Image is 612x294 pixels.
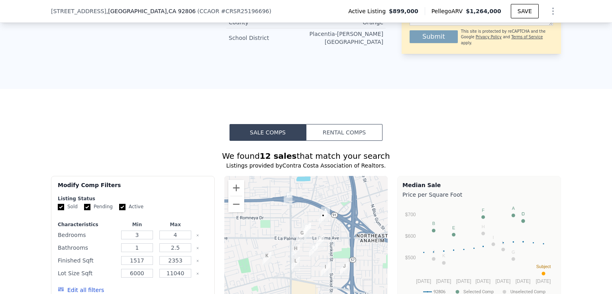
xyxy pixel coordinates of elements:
text: $500 [405,255,416,260]
button: Zoom in [228,180,244,196]
div: 523 N North Redwood [294,226,310,246]
text: Subject [536,264,551,269]
text: [DATE] [495,278,510,284]
text: [DATE] [536,278,551,284]
span: , CA 92806 [167,8,196,14]
span: Pellego ARV [432,7,466,15]
div: 1927 E Rosewood Ave [280,188,296,208]
text: J [433,249,435,254]
div: Finished Sqft [58,255,116,266]
text: A [512,206,515,211]
button: Sale Comps [229,124,306,141]
div: School District [229,34,306,42]
div: 329 N London Pl [306,241,321,260]
div: 2552 E Elsiena Way [337,259,352,279]
div: Placentia-[PERSON_NAME][GEOGRAPHIC_DATA] [306,30,383,46]
div: 1138 N Dagna Pl [318,203,333,223]
div: 163 N Evelyn Dr [259,249,275,268]
div: We found that match your search [51,150,561,162]
span: [STREET_ADDRESS] [51,7,106,15]
text: K [442,253,445,258]
a: Privacy Policy [476,35,502,39]
div: Lot Size Sqft [58,268,116,279]
text: F [482,208,484,213]
div: Price per Square Foot [402,189,556,200]
div: ( ) [197,7,271,15]
text: D [522,211,525,216]
button: Clear [196,234,199,237]
span: CCAOR [200,8,220,14]
text: [DATE] [456,278,471,284]
text: [DATE] [416,278,431,284]
div: This site is protected by reCAPTCHA and the Google and apply. [461,29,553,46]
button: Submit [410,30,458,43]
span: $1,264,000 [466,8,501,14]
div: Characteristics [58,221,116,228]
label: Active [119,203,143,210]
div: 2507 E Banyan Ct [316,208,331,228]
div: 1011 N Whittier St [299,220,314,240]
div: Min [120,221,155,228]
text: G [512,250,515,255]
span: $899,000 [389,7,418,15]
text: [DATE] [436,278,451,284]
input: Sold [58,204,64,210]
div: 2103 E Center St [288,254,303,274]
button: Zoom out [228,196,244,212]
div: Bedrooms [58,229,116,241]
span: , [GEOGRAPHIC_DATA] [106,7,196,15]
span: Active Listing [348,7,389,15]
span: # CRSR25196696 [221,8,269,14]
text: B [432,221,435,226]
text: L [502,240,504,245]
text: H [482,224,485,229]
strong: 12 sales [260,151,297,161]
button: Rental Comps [306,124,382,141]
div: Median Sale [402,181,556,189]
label: Pending [84,203,113,210]
div: Listing Status [58,195,208,202]
button: Clear [196,259,199,262]
div: Max [158,221,193,228]
button: Show Options [545,3,561,19]
a: Terms of Service [511,35,543,39]
div: 125 S Normandy Ct [318,260,333,280]
div: Listings provided by Contra Costa Association of Realtors . [51,162,561,170]
button: Clear [196,272,199,275]
div: 1011 N Whittier [299,220,314,240]
text: $600 [405,233,416,239]
button: Clear [196,247,199,250]
div: 2024 E Bangor Way [288,241,303,261]
label: Sold [58,203,78,210]
text: I [493,235,494,240]
text: $700 [405,212,416,217]
text: [DATE] [516,278,531,284]
input: Active [119,204,126,210]
div: 2322 E Sycamore St [313,232,328,252]
text: [DATE] [475,278,490,284]
button: Edit all filters [58,286,104,294]
text: E [452,225,455,230]
input: Pending [84,204,90,210]
button: SAVE [511,4,539,18]
div: Modify Comp Filters [58,181,208,195]
div: Bathrooms [58,242,116,253]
